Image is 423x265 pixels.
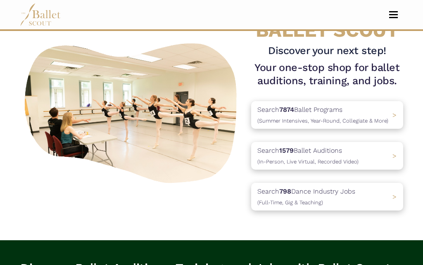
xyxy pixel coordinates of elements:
p: Search Dance Industry Jobs [257,186,355,207]
span: (Full-Time, Gig & Teaching) [257,199,323,206]
h1: Your one-stop shop for ballet auditions, training, and jobs. [251,61,403,88]
b: 7874 [279,106,294,114]
a: Search798Dance Industry Jobs(Full-Time, Gig & Teaching) > [251,183,403,211]
b: 1579 [279,147,294,154]
span: > [392,193,397,201]
span: (Summer Intensives, Year-Round, Collegiate & More) [257,118,388,124]
b: 798 [279,187,291,195]
a: Search1579Ballet Auditions(In-Person, Live Virtual, Recorded Video) > [251,142,403,170]
p: Search Ballet Auditions [257,145,359,166]
span: > [392,152,397,160]
img: A group of ballerinas talking to each other in a ballet studio [20,37,245,187]
button: Toggle navigation [384,11,403,19]
span: (In-Person, Live Virtual, Recorded Video) [257,159,359,165]
a: Search7874Ballet Programs(Summer Intensives, Year-Round, Collegiate & More)> [251,101,403,129]
p: Search Ballet Programs [257,104,388,125]
h3: Discover your next step! [251,44,403,58]
span: > [392,111,397,119]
